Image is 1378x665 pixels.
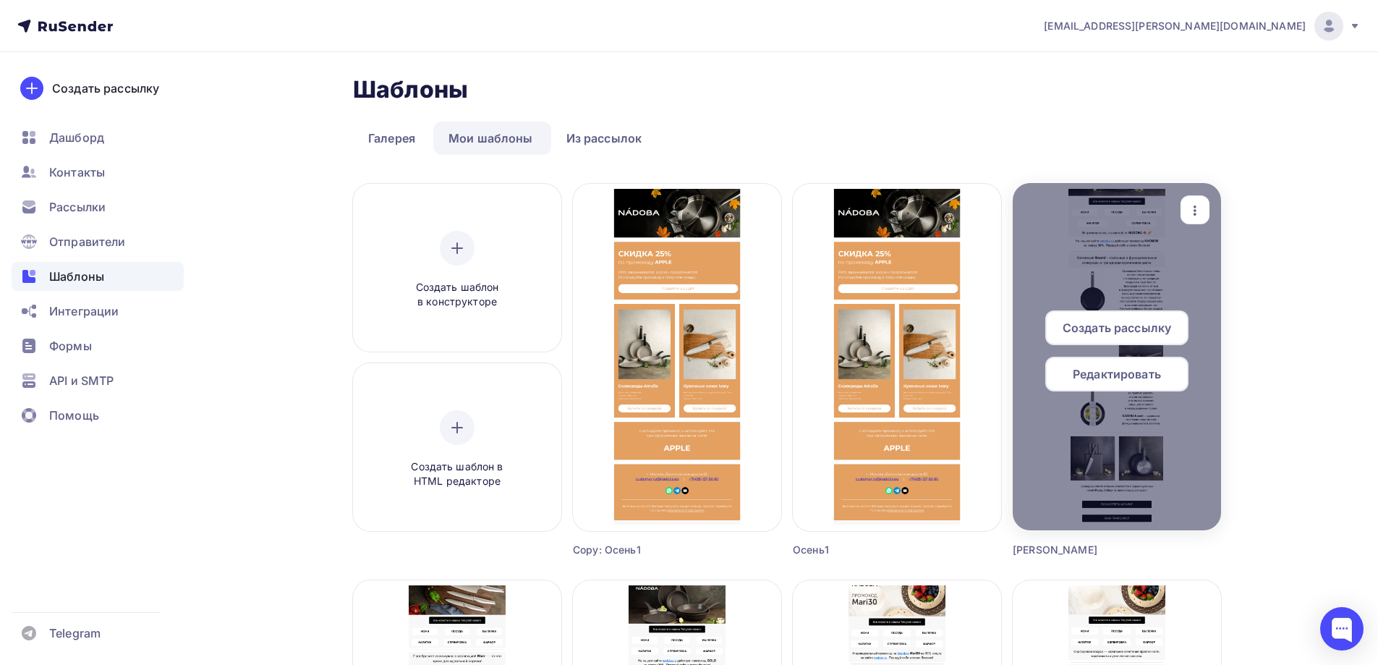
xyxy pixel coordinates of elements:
a: Из рассылок [551,122,658,155]
a: Контакты [12,158,184,187]
h2: Шаблоны [353,75,468,104]
a: Рассылки [12,192,184,221]
a: Формы [12,331,184,360]
div: [PERSON_NAME] [1013,543,1169,557]
span: Создать рассылку [1063,319,1171,336]
a: Дашборд [12,123,184,152]
span: [EMAIL_ADDRESS][PERSON_NAME][DOMAIN_NAME] [1044,19,1306,33]
a: Шаблоны [12,262,184,291]
a: [EMAIL_ADDRESS][PERSON_NAME][DOMAIN_NAME] [1044,12,1361,41]
span: Контакты [49,164,105,181]
a: Галерея [353,122,430,155]
span: Формы [49,337,92,355]
span: Редактировать [1073,365,1161,383]
span: API и SMTP [49,372,114,389]
span: Дашборд [49,129,104,146]
a: Мои шаблоны [433,122,548,155]
span: Создать шаблон в конструкторе [388,280,526,310]
span: Шаблоны [49,268,104,285]
span: Отправители [49,233,126,250]
span: Рассылки [49,198,106,216]
span: Создать шаблон в HTML редакторе [388,459,526,489]
div: Copy: Осень1 [573,543,729,557]
div: Осень1 [793,543,949,557]
a: Отправители [12,227,184,256]
div: Создать рассылку [52,80,159,97]
span: Telegram [49,624,101,642]
span: Помощь [49,407,99,424]
span: Интеграции [49,302,119,320]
